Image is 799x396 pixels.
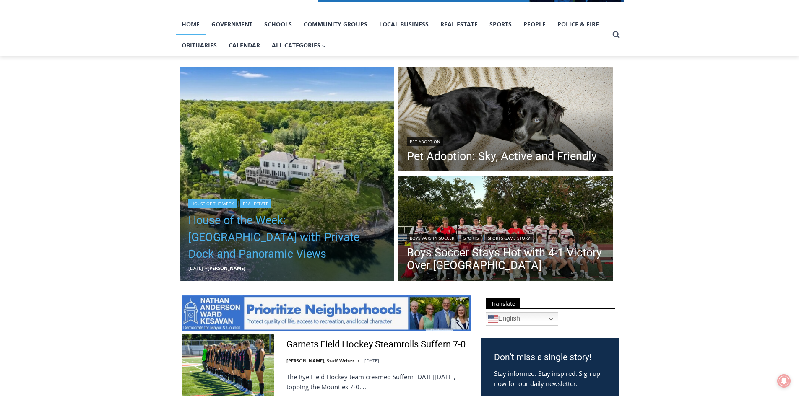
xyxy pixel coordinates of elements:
a: Sports Game Story [485,234,533,242]
img: [PHOTO; Sky. Contributed.] [398,67,613,174]
a: English [486,312,558,326]
a: [PERSON_NAME], Staff Writer [286,357,354,364]
a: People [518,14,552,35]
p: The Rye Field Hockey team creamed Suffern [DATE][DATE], topping the Mounties 7-0…. [286,372,471,392]
a: Read More House of the Week: Historic Rye Waterfront Estate with Private Dock and Panoramic Views [180,67,395,281]
a: [PERSON_NAME] [208,265,245,271]
div: | | [407,232,605,242]
a: House of the Week [188,199,237,208]
div: Birds of Prey: Falcon and hawk demos [88,25,121,69]
span: – [205,265,208,271]
div: "[PERSON_NAME] and I covered the [DATE] Parade, which was a really eye opening experience as I ha... [212,0,396,81]
div: 6 [98,71,102,79]
a: Schools [258,14,298,35]
a: House of the Week: [GEOGRAPHIC_DATA] with Private Dock and Panoramic Views [188,212,386,262]
h4: [PERSON_NAME] Read Sanctuary Fall Fest: [DATE] [7,84,112,104]
a: Community Groups [298,14,373,35]
a: Home [176,14,206,35]
a: Pet Adoption: Sky, Active and Friendly [407,150,597,163]
a: Read More Pet Adoption: Sky, Active and Friendly [398,67,613,174]
button: View Search Form [609,27,624,42]
h3: Don’t miss a single story! [494,351,607,364]
a: Boys Soccer Stays Hot with 4-1 Victory Over [GEOGRAPHIC_DATA] [407,246,605,272]
img: (PHOTO: The Rye Boys Soccer team from their win on October 6, 2025. Credit: Daniela Arredondo.) [398,176,613,283]
button: Child menu of All Categories [266,35,332,56]
a: Sports [461,234,481,242]
a: Government [206,14,258,35]
a: Garnets Field Hockey Steamrolls Suffern 7-0 [286,339,466,351]
a: Read More Boys Soccer Stays Hot with 4-1 Victory Over Eastchester [398,176,613,283]
a: Police & Fire [552,14,605,35]
nav: Primary Navigation [176,14,609,56]
time: [DATE] [364,357,379,364]
a: Boys Varsity Soccer [407,234,457,242]
a: Calendar [223,35,266,56]
span: Translate [486,298,520,309]
a: [PERSON_NAME] Read Sanctuary Fall Fest: [DATE] [0,83,125,104]
span: Intern @ [DOMAIN_NAME] [219,83,389,102]
a: Sports [484,14,518,35]
a: Real Estate [435,14,484,35]
a: Pet Adoption [407,137,443,146]
a: Local Business [373,14,435,35]
a: Obituaries [176,35,223,56]
a: Real Estate [240,199,271,208]
img: 13 Kirby Lane, Rye [180,67,395,281]
a: Intern @ [DOMAIN_NAME] [202,81,406,104]
p: Stay informed. Stay inspired. Sign up now for our daily newsletter. [494,368,607,388]
img: en [488,314,498,324]
div: / [94,71,96,79]
time: [DATE] [188,265,203,271]
div: | [188,198,386,208]
div: 2 [88,71,92,79]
